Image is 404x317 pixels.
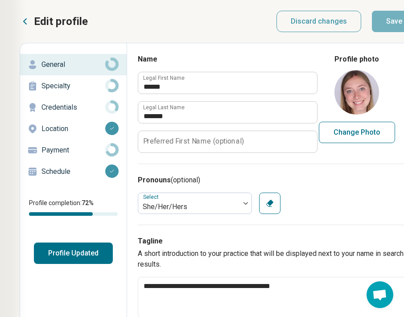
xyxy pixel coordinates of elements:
[82,199,94,206] span: 72 %
[20,75,127,97] a: Specialty
[20,54,127,75] a: General
[171,176,200,184] span: (optional)
[20,97,127,118] a: Credentials
[20,140,127,161] a: Payment
[41,145,105,156] p: Payment
[34,14,88,29] p: Edit profile
[143,138,244,145] label: Preferred First Name (optional)
[143,75,185,81] label: Legal First Name
[319,122,395,143] button: Change Photo
[334,70,379,115] img: avatar image
[143,105,185,110] label: Legal Last Name
[334,54,379,65] legend: Profile photo
[138,54,317,65] h3: Name
[20,14,88,29] button: Edit profile
[41,81,105,91] p: Specialty
[20,118,127,140] a: Location
[41,59,105,70] p: General
[20,161,127,182] a: Schedule
[367,281,393,308] a: Open chat
[41,166,105,177] p: Schedule
[41,124,105,134] p: Location
[143,194,161,200] label: Select
[20,193,127,221] div: Profile completion:
[41,102,105,113] p: Credentials
[143,202,235,212] div: She/Her/Hers
[34,243,113,264] button: Profile Updated
[276,11,362,32] button: Discard changes
[29,212,118,216] div: Profile completion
